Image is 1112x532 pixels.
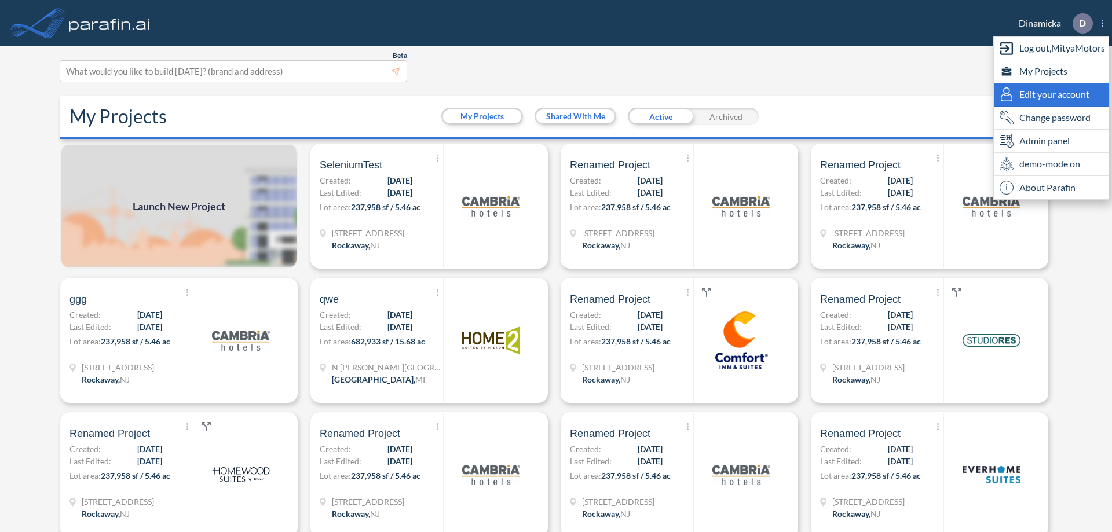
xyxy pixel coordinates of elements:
span: Rockaway , [582,240,620,250]
span: NJ [120,375,130,384]
span: Admin panel [1019,134,1070,148]
span: Edit your account [1019,87,1089,101]
span: Rockaway , [332,240,370,250]
span: 321 Mt Hope Ave [582,227,654,239]
span: 237,958 sf / 5.46 ac [601,471,671,480]
span: Change password [1019,111,1091,124]
img: logo [712,446,770,504]
span: [DATE] [387,186,412,199]
span: demo-mode on [1019,157,1080,171]
div: Dinamicka [1001,13,1103,34]
img: logo [462,177,520,235]
span: Last Edited: [570,455,612,467]
span: Created: [820,174,851,186]
div: Rockaway, NJ [582,373,630,386]
span: MI [415,375,425,384]
span: [DATE] [387,443,412,455]
span: NJ [870,509,880,519]
span: 321 Mt Hope Ave [82,496,154,508]
span: Last Edited: [320,321,361,333]
span: Rockaway , [832,509,870,519]
span: Beta [393,51,407,60]
span: Launch New Project [133,199,225,214]
span: [DATE] [137,443,162,455]
div: Grand Rapids, MI [332,373,425,386]
span: [DATE] [387,174,412,186]
span: 237,958 sf / 5.46 ac [851,336,921,346]
span: 321 Mt Hope Ave [582,496,654,508]
span: 237,958 sf / 5.46 ac [101,471,170,480]
img: logo [462,446,520,504]
span: [DATE] [638,186,663,199]
span: Lot area: [570,471,601,480]
span: Lot area: [320,336,351,346]
span: [DATE] [387,321,412,333]
img: logo [462,311,520,369]
span: Last Edited: [320,455,361,467]
span: Last Edited: [69,455,111,467]
span: [DATE] [387,309,412,321]
span: Rockaway , [832,240,870,250]
span: 237,958 sf / 5.46 ac [351,471,420,480]
span: Renamed Project [570,427,650,441]
span: Lot area: [69,471,101,480]
div: About Parafin [994,176,1109,199]
span: Created: [320,443,351,455]
span: Lot area: [570,202,601,212]
span: 237,958 sf / 5.46 ac [351,202,420,212]
span: Created: [320,174,351,186]
span: SeleniumTest [320,158,382,172]
div: Log out [994,37,1109,60]
span: Renamed Project [820,427,901,441]
span: Last Edited: [820,186,862,199]
span: NJ [120,509,130,519]
button: My Projects [443,109,521,123]
span: [DATE] [638,443,663,455]
span: [DATE] [638,174,663,186]
span: 682,933 sf / 15.68 ac [351,336,425,346]
span: Created: [570,443,601,455]
span: About Parafin [1019,181,1076,195]
img: logo [712,177,770,235]
span: Created: [320,309,351,321]
span: 237,958 sf / 5.46 ac [101,336,170,346]
span: [DATE] [888,174,913,186]
span: [DATE] [137,321,162,333]
span: [DATE] [638,321,663,333]
span: 321 Mt Hope Ave [582,361,654,373]
div: Edit user [994,83,1109,107]
span: 321 Mt Hope Ave [832,227,905,239]
span: N Wyndham Hill Dr NE [332,361,442,373]
span: Created: [820,309,851,321]
span: [GEOGRAPHIC_DATA] , [332,375,415,384]
span: Renamed Project [820,158,901,172]
img: logo [212,311,270,369]
div: Rockaway, NJ [332,239,380,251]
span: Log out, MityaMotors [1019,41,1105,55]
span: [DATE] [888,455,913,467]
span: Renamed Project [820,292,901,306]
span: Lot area: [820,202,851,212]
img: add [60,144,298,269]
span: Renamed Project [320,427,400,441]
span: NJ [870,240,880,250]
button: Shared With Me [536,109,614,123]
div: Rockaway, NJ [332,508,380,520]
span: Last Edited: [570,321,612,333]
span: Renamed Project [570,158,650,172]
div: demo-mode on [994,153,1109,176]
span: Created: [570,309,601,321]
div: Change password [994,107,1109,130]
span: Last Edited: [320,186,361,199]
div: Rockaway, NJ [832,373,880,386]
span: NJ [370,240,380,250]
img: logo [963,311,1020,369]
span: [DATE] [638,309,663,321]
span: Lot area: [69,336,101,346]
span: Rockaway , [832,375,870,384]
div: My Projects [994,60,1109,83]
span: Lot area: [320,202,351,212]
div: Rockaway, NJ [82,373,130,386]
h2: My Projects [69,105,167,127]
span: My Projects [1019,64,1067,78]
